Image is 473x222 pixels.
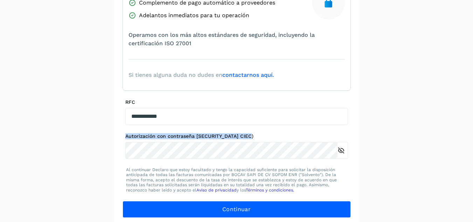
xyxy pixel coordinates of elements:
span: Operamos con los más altos estándares de seguridad, incluyendo la certificación ISO 27001 [128,31,345,48]
a: contactarnos aquí. [222,72,274,78]
button: Continuar [123,201,351,218]
span: Adelantos inmediatos para tu operación [139,11,249,20]
span: Si tienes alguna duda no dudes en [128,71,274,79]
a: Términos y condiciones. [246,188,294,193]
a: Aviso de privacidad [196,188,237,193]
p: Al continuar Declaro que estoy facultado y tengo la capacidad suficiente para solicitar la dispos... [126,167,347,193]
label: RFC [125,99,348,105]
label: Autorización con contraseña [SECURITY_DATA] CIEC) [125,133,348,139]
span: Continuar [222,206,251,213]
